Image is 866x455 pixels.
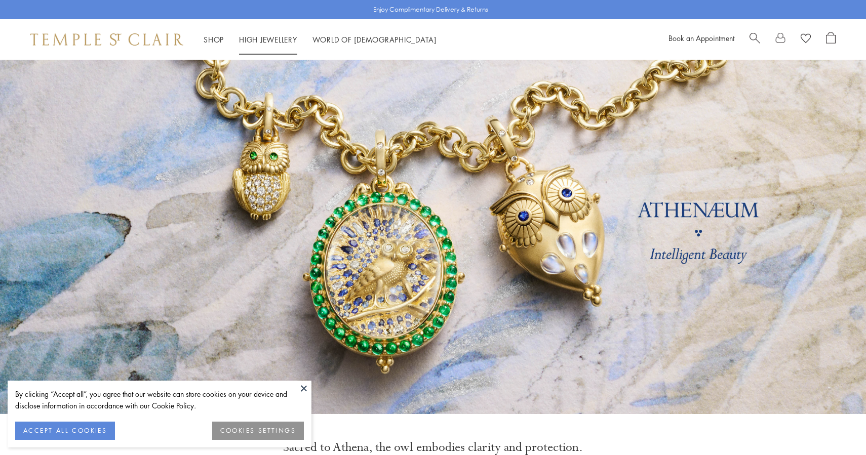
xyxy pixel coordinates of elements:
a: View Wishlist [801,32,811,47]
button: COOKIES SETTINGS [212,422,304,440]
a: Open Shopping Bag [826,32,836,47]
nav: Main navigation [204,33,437,46]
a: Search [750,32,760,47]
img: Temple St. Clair [30,33,183,46]
iframe: Gorgias live chat messenger [815,407,856,445]
a: ShopShop [204,34,224,45]
div: By clicking “Accept all”, you agree that our website can store cookies on your device and disclos... [15,388,304,411]
button: ACCEPT ALL COOKIES [15,422,115,440]
p: Enjoy Complimentary Delivery & Returns [373,5,488,15]
a: Book an Appointment [668,33,734,43]
a: High JewelleryHigh Jewellery [239,34,297,45]
a: World of [DEMOGRAPHIC_DATA]World of [DEMOGRAPHIC_DATA] [312,34,437,45]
